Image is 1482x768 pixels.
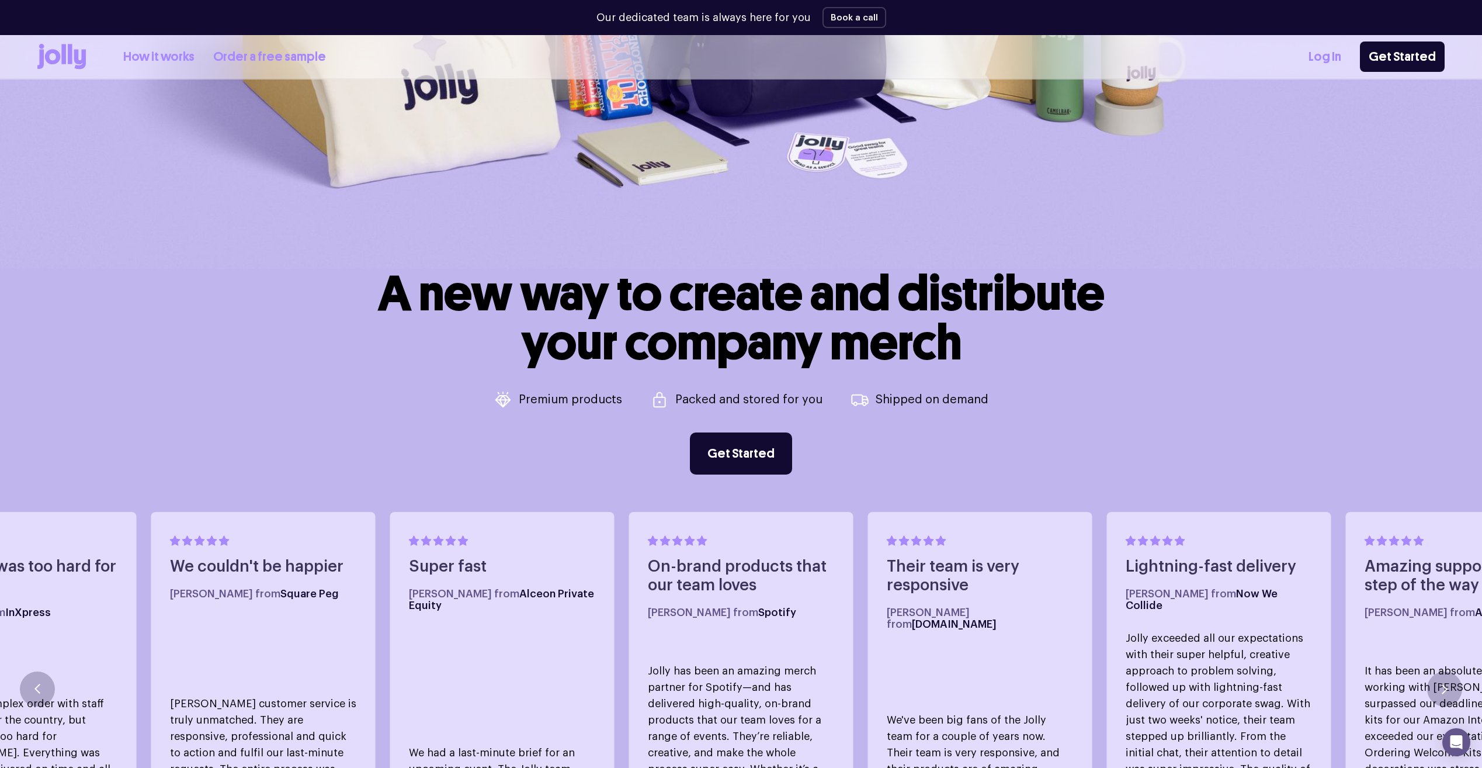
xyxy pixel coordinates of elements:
a: Order a free sample [213,47,326,67]
a: Log In [1309,47,1341,67]
a: Get Started [690,433,792,475]
h4: Super fast [409,558,596,576]
h1: A new way to create and distribute your company merch [378,269,1105,367]
span: [DOMAIN_NAME] [912,619,997,629]
a: Get Started [1360,41,1445,72]
h5: [PERSON_NAME] from [648,607,835,618]
h5: [PERSON_NAME] from [887,607,1074,630]
h5: [PERSON_NAME] from [409,588,596,611]
span: InXpress [5,607,51,618]
h4: On-brand products that our team loves [648,558,835,595]
p: Our dedicated team is always here for you [596,10,811,26]
p: Premium products [519,394,622,406]
h5: [PERSON_NAME] from [1126,588,1313,611]
h4: Their team is very responsive [887,558,1074,595]
div: Open Intercom Messenger [1442,728,1470,756]
p: Packed and stored for you [675,394,822,406]
p: Shipped on demand [876,394,988,406]
h5: [PERSON_NAME] from [170,588,357,600]
h4: We couldn't be happier [170,558,357,576]
span: Spotify [758,607,796,618]
h4: Lightning-fast delivery [1126,558,1313,576]
a: How it works [123,47,195,67]
span: Square Peg [280,589,339,599]
button: Book a call [822,7,886,28]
